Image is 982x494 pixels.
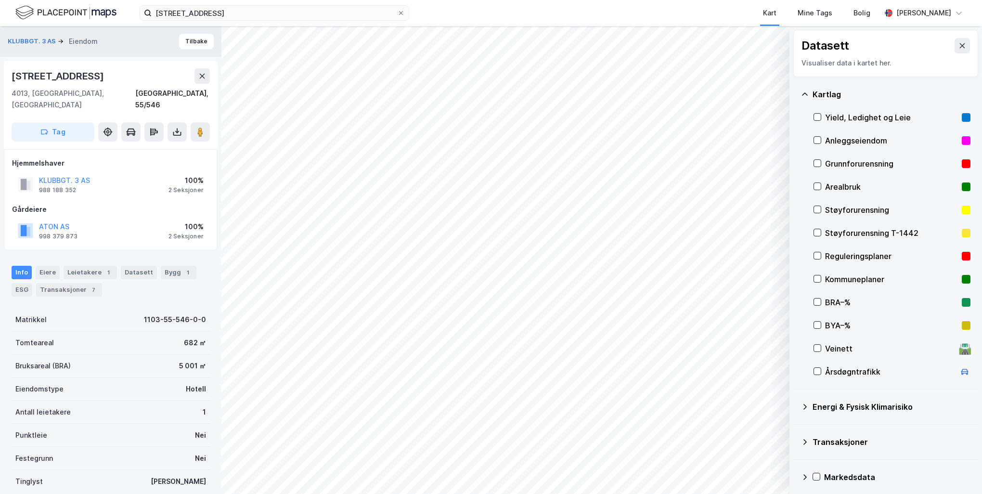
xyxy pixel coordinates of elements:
[896,7,951,19] div: [PERSON_NAME]
[36,283,102,297] div: Transaksjoner
[12,283,32,297] div: ESG
[813,401,970,413] div: Energi & Fysisk Klimarisiko
[12,68,106,84] div: [STREET_ADDRESS]
[12,266,32,279] div: Info
[183,268,193,277] div: 1
[825,343,955,354] div: Veinett
[824,471,970,483] div: Markedsdata
[813,89,970,100] div: Kartlag
[168,175,204,186] div: 100%
[15,383,64,395] div: Eiendomstype
[15,476,43,487] div: Tinglyst
[801,38,849,53] div: Datasett
[15,314,47,325] div: Matrikkel
[825,112,958,123] div: Yield, Ledighet og Leie
[161,266,196,279] div: Bygg
[825,135,958,146] div: Anleggseiendom
[15,360,71,372] div: Bruksareal (BRA)
[203,406,206,418] div: 1
[69,36,98,47] div: Eiendom
[151,476,206,487] div: [PERSON_NAME]
[798,7,832,19] div: Mine Tags
[12,157,209,169] div: Hjemmelshaver
[89,285,98,295] div: 7
[144,314,206,325] div: 1103-55-546-0-0
[853,7,870,19] div: Bolig
[103,268,113,277] div: 1
[825,227,958,239] div: Støyforurensning T-1442
[168,233,204,240] div: 2 Seksjoner
[179,360,206,372] div: 5 001 ㎡
[813,436,970,448] div: Transaksjoner
[186,383,206,395] div: Hotell
[934,448,982,494] div: Kontrollprogram for chat
[39,186,76,194] div: 988 188 352
[934,448,982,494] iframe: Chat Widget
[825,158,958,169] div: Grunnforurensning
[121,266,157,279] div: Datasett
[801,57,970,69] div: Visualiser data i kartet her.
[825,297,958,308] div: BRA–%
[64,266,117,279] div: Leietakere
[15,453,53,464] div: Festegrunn
[825,250,958,262] div: Reguleringsplaner
[152,6,397,20] input: Søk på adresse, matrikkel, gårdeiere, leietakere eller personer
[15,429,47,441] div: Punktleie
[36,266,60,279] div: Eiere
[825,273,958,285] div: Kommuneplaner
[15,406,71,418] div: Antall leietakere
[179,34,214,49] button: Tilbake
[39,233,78,240] div: 998 379 873
[12,122,94,142] button: Tag
[825,204,958,216] div: Støyforurensning
[184,337,206,349] div: 682 ㎡
[135,88,210,111] div: [GEOGRAPHIC_DATA], 55/546
[8,37,58,46] button: KLUBBGT. 3 AS
[958,342,971,355] div: 🛣️
[12,88,135,111] div: 4013, [GEOGRAPHIC_DATA], [GEOGRAPHIC_DATA]
[195,429,206,441] div: Nei
[763,7,776,19] div: Kart
[168,221,204,233] div: 100%
[825,366,955,377] div: Årsdøgntrafikk
[15,4,116,21] img: logo.f888ab2527a4732fd821a326f86c7f29.svg
[168,186,204,194] div: 2 Seksjoner
[12,204,209,215] div: Gårdeiere
[15,337,54,349] div: Tomteareal
[195,453,206,464] div: Nei
[825,320,958,331] div: BYA–%
[825,181,958,193] div: Arealbruk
